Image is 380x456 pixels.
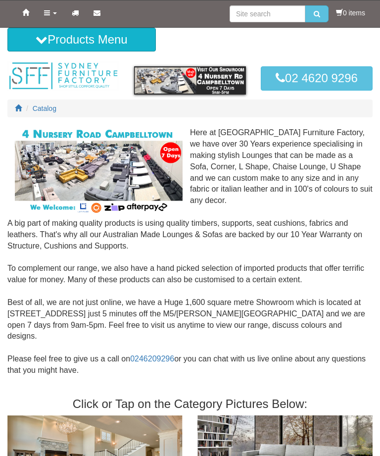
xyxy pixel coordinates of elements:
[134,66,246,95] img: showroom.gif
[230,5,305,22] input: Site search
[7,398,373,410] h3: Click or Tap on the Category Pictures Below:
[130,355,174,363] a: 0246209296
[7,127,373,387] div: Here at [GEOGRAPHIC_DATA] Furniture Factory, we have over 30 Years experience specialising in mak...
[336,8,365,18] li: 0 items
[7,28,156,51] button: Products Menu
[15,127,183,214] img: Corner Modular Lounges
[33,104,56,112] a: Catalog
[261,66,373,90] a: 02 4620 9296
[7,61,119,90] img: Sydney Furniture Factory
